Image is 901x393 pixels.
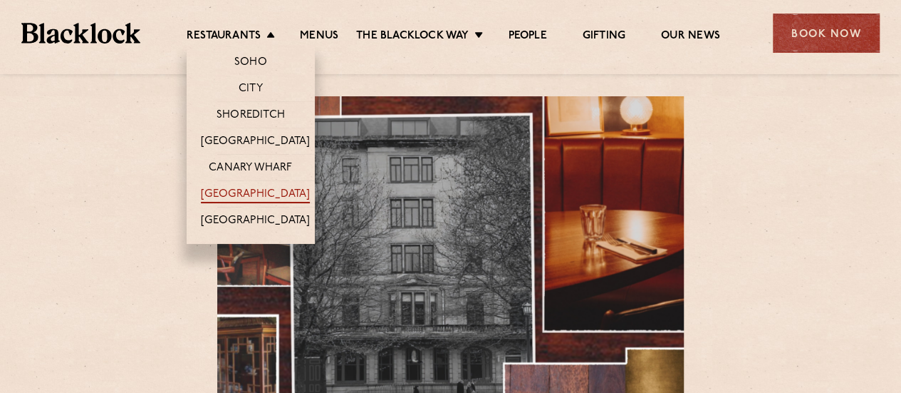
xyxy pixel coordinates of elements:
[239,82,263,98] a: City
[201,188,310,203] a: [GEOGRAPHIC_DATA]
[201,135,310,150] a: [GEOGRAPHIC_DATA]
[356,29,469,45] a: The Blacklock Way
[508,29,546,45] a: People
[209,161,292,177] a: Canary Wharf
[217,108,285,124] a: Shoreditch
[21,23,140,43] img: BL_Textured_Logo-footer-cropped.svg
[201,214,310,230] a: [GEOGRAPHIC_DATA]
[661,29,720,45] a: Our News
[187,29,261,45] a: Restaurants
[583,29,625,45] a: Gifting
[234,56,267,71] a: Soho
[773,14,880,53] div: Book Now
[300,29,338,45] a: Menus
